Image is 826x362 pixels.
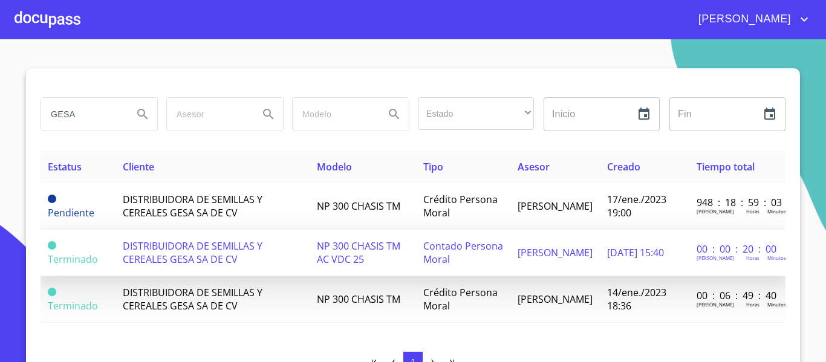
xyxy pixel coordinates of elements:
span: Terminado [48,299,98,312]
span: DISTRIBUIDORA DE SEMILLAS Y CEREALES GESA SA DE CV [123,286,262,312]
span: NP 300 CHASIS TM AC VDC 25 [317,239,400,266]
span: [PERSON_NAME] [518,199,593,213]
input: search [293,98,375,131]
button: Search [254,100,283,129]
span: Terminado [48,288,56,296]
span: 14/ene./2023 18:36 [607,286,666,312]
p: Horas [746,254,759,261]
span: DISTRIBUIDORA DE SEMILLAS Y CEREALES GESA SA DE CV [123,239,262,266]
span: [PERSON_NAME] [689,10,797,29]
span: Crédito Persona Moral [423,286,498,312]
span: NP 300 CHASIS TM [317,293,400,306]
p: [PERSON_NAME] [697,301,734,308]
button: Search [380,100,409,129]
input: search [167,98,249,131]
span: [PERSON_NAME] [518,246,593,259]
p: Minutos [767,301,786,308]
span: Pendiente [48,206,94,219]
span: Modelo [317,160,352,173]
span: Asesor [518,160,550,173]
p: [PERSON_NAME] [697,208,734,215]
span: [DATE] 15:40 [607,246,664,259]
p: 00 : 06 : 49 : 40 [697,289,778,302]
span: [PERSON_NAME] [518,293,593,306]
p: 948 : 18 : 59 : 03 [697,196,778,209]
span: Estatus [48,160,82,173]
span: 17/ene./2023 19:00 [607,193,666,219]
span: Tipo [423,160,443,173]
span: Terminado [48,253,98,266]
span: Crédito Persona Moral [423,193,498,219]
span: Terminado [48,241,56,250]
p: Horas [746,301,759,308]
p: Horas [746,208,759,215]
span: DISTRIBUIDORA DE SEMILLAS Y CEREALES GESA SA DE CV [123,193,262,219]
p: [PERSON_NAME] [697,254,734,261]
span: Pendiente [48,195,56,203]
span: Cliente [123,160,154,173]
span: Creado [607,160,640,173]
p: Minutos [767,254,786,261]
p: Minutos [767,208,786,215]
input: search [41,98,123,131]
button: Search [128,100,157,129]
p: 00 : 00 : 20 : 00 [697,242,778,256]
div: ​ [418,97,534,130]
button: account of current user [689,10,811,29]
span: Contado Persona Moral [423,239,503,266]
span: NP 300 CHASIS TM [317,199,400,213]
span: Tiempo total [697,160,755,173]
